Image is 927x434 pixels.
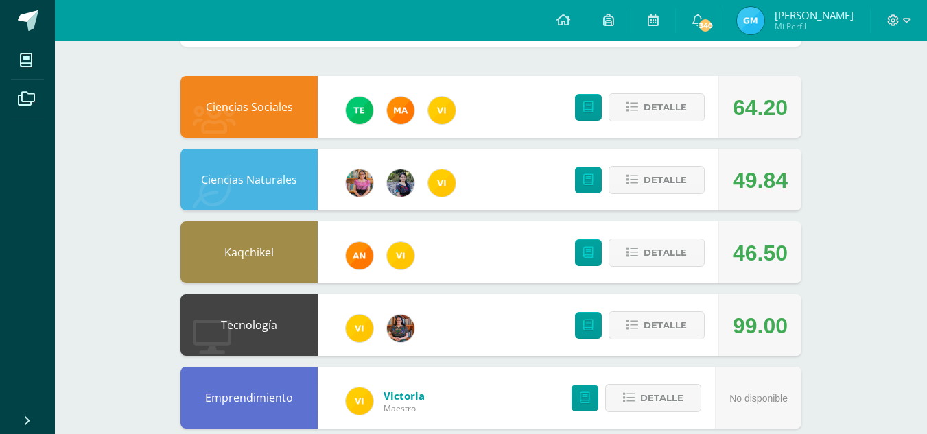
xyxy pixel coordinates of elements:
div: Ciencias Naturales [180,149,318,210]
div: 64.20 [733,77,788,138]
span: No disponible [729,393,788,404]
img: fc6731ddebfef4a76f049f6e852e62c4.png [346,242,373,269]
img: f428c1eda9873657749a26557ec094a8.png [346,315,373,342]
button: Detalle [605,384,701,412]
img: b2b209b5ecd374f6d147d0bc2cef63fa.png [387,169,414,197]
img: f428c1eda9873657749a26557ec094a8.png [387,242,414,269]
div: Emprendimiento [180,367,318,429]
span: [PERSON_NAME] [775,8,854,22]
img: 3f04ad6732a55c609928c1be9b80ace6.png [737,7,764,34]
img: 43d3dab8d13cc64d9a3940a0882a4dc3.png [346,97,373,124]
img: 266030d5bbfb4fab9f05b9da2ad38396.png [387,97,414,124]
span: Detalle [644,313,687,338]
div: 99.00 [733,295,788,357]
span: 340 [698,18,713,33]
img: f428c1eda9873657749a26557ec094a8.png [346,387,373,415]
button: Detalle [609,166,705,194]
img: e8319d1de0642b858999b202df7e829e.png [346,169,373,197]
div: Kaqchikel [180,221,318,283]
div: 46.50 [733,222,788,284]
span: Detalle [644,95,687,120]
div: 49.84 [733,149,788,211]
button: Detalle [609,93,705,121]
img: f428c1eda9873657749a26557ec094a8.png [428,169,456,197]
span: Mi Perfil [775,21,854,32]
a: Victoria [384,389,425,402]
span: Detalle [640,385,683,411]
div: Tecnología [180,294,318,356]
img: 60a759e8b02ec95d430434cf0c0a55c7.png [387,315,414,342]
span: Maestro [384,402,425,414]
span: Detalle [644,167,687,193]
button: Detalle [609,311,705,339]
div: Ciencias Sociales [180,76,318,138]
img: f428c1eda9873657749a26557ec094a8.png [428,97,456,124]
span: Detalle [644,240,687,265]
button: Detalle [609,239,705,267]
